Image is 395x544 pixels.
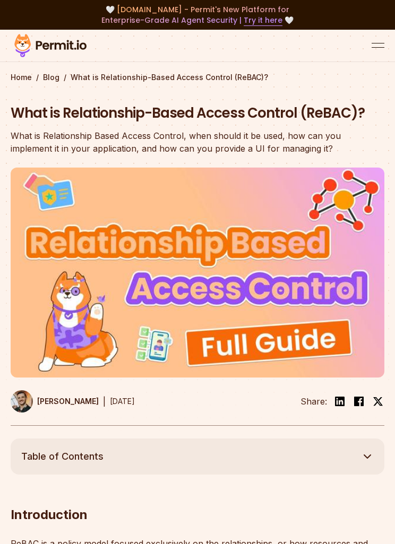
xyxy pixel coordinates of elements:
[11,129,384,155] div: What is Relationship Based Access Control, when should it be used, how can you implement it in yo...
[353,395,365,408] img: facebook
[11,390,99,413] a: [PERSON_NAME]
[373,396,383,407] img: twitter
[101,4,289,25] span: [DOMAIN_NAME] - Permit's New Platform for Enterprise-Grade AI Agent Security |
[11,168,384,378] img: What is Relationship-Based Access Control (ReBAC)?
[11,104,384,123] h1: What is Relationship-Based Access Control (ReBAC)?
[37,396,99,407] p: [PERSON_NAME]
[103,395,106,408] div: |
[244,15,282,26] a: Try it here
[21,449,104,464] span: Table of Contents
[372,39,384,52] button: open menu
[11,464,384,523] h2: Introduction
[11,390,33,413] img: Daniel Bass
[11,438,384,475] button: Table of Contents
[11,4,384,25] div: 🤍 🤍
[43,72,59,83] a: Blog
[11,72,384,83] div: / /
[333,395,346,408] img: linkedin
[300,395,327,408] li: Share:
[110,397,135,406] time: [DATE]
[11,72,32,83] a: Home
[11,32,90,59] img: Permit logo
